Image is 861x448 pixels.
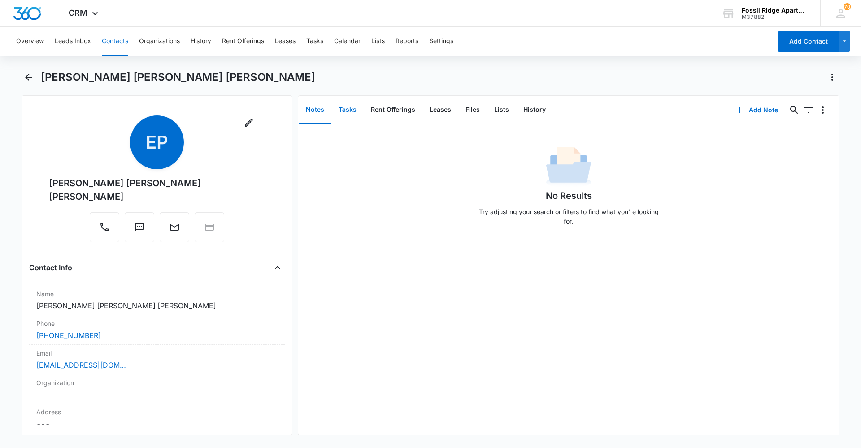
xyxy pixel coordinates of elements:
button: Email [160,212,189,242]
button: Calendar [334,27,361,56]
dd: --- [36,418,278,429]
button: Lists [487,96,516,124]
label: Name [36,289,278,299]
button: Filters [801,103,816,117]
a: Text [125,226,154,234]
button: Actions [825,70,839,84]
img: No Data [546,144,591,189]
button: Leases [275,27,296,56]
div: account name [742,7,807,14]
button: Contacts [102,27,128,56]
a: Email [160,226,189,234]
dd: [PERSON_NAME] [PERSON_NAME] [PERSON_NAME] [36,300,278,311]
button: Lists [371,27,385,56]
button: Overflow Menu [816,103,830,117]
a: [EMAIL_ADDRESS][DOMAIN_NAME] [36,360,126,370]
button: Tasks [331,96,364,124]
button: Rent Offerings [222,27,264,56]
button: Text [125,212,154,242]
label: Phone [36,319,278,328]
div: Address--- [29,404,285,433]
button: Add Note [727,99,787,121]
button: Rent Offerings [364,96,422,124]
h4: Contact Info [29,262,72,273]
a: Call [90,226,119,234]
button: Call [90,212,119,242]
button: Notes [299,96,331,124]
div: Organization--- [29,374,285,404]
button: Add Contact [778,31,839,52]
label: Address [36,407,278,417]
dd: --- [36,389,278,400]
h1: [PERSON_NAME] [PERSON_NAME] [PERSON_NAME] [41,70,315,84]
button: Close [270,260,285,275]
button: Tasks [306,27,323,56]
button: History [191,27,211,56]
div: Phone[PHONE_NUMBER] [29,315,285,345]
label: Organization [36,378,278,387]
button: Search... [787,103,801,117]
a: [PHONE_NUMBER] [36,330,101,341]
div: account id [742,14,807,20]
button: Reports [396,27,418,56]
button: Leads Inbox [55,27,91,56]
button: Back [22,70,35,84]
button: Settings [429,27,453,56]
button: Organizations [139,27,180,56]
p: Try adjusting your search or filters to find what you’re looking for. [474,207,663,226]
div: notifications count [844,3,851,10]
button: Overview [16,27,44,56]
span: EP [130,115,184,169]
div: Email[EMAIL_ADDRESS][DOMAIN_NAME] [29,345,285,374]
span: 70 [844,3,851,10]
button: History [516,96,553,124]
label: Email [36,348,278,358]
div: Name[PERSON_NAME] [PERSON_NAME] [PERSON_NAME] [29,285,285,315]
h1: No Results [546,189,592,202]
button: Files [458,96,487,124]
button: Leases [422,96,458,124]
span: CRM [69,8,87,18]
div: [PERSON_NAME] [PERSON_NAME] [PERSON_NAME] [49,176,265,203]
